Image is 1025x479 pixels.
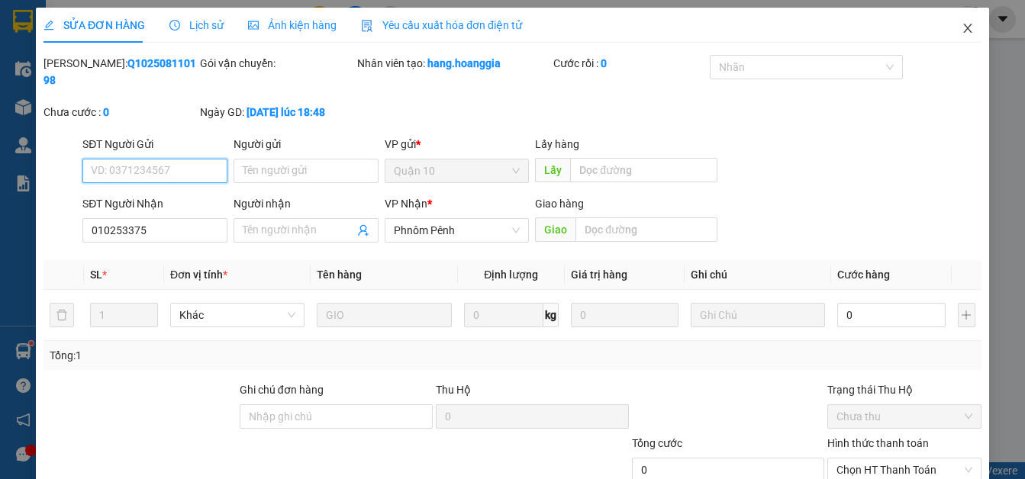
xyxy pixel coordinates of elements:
[179,304,295,326] span: Khác
[103,106,109,118] b: 0
[234,136,379,153] div: Người gửi
[44,20,54,31] span: edit
[169,20,180,31] span: clock-circle
[44,19,145,31] span: SỬA ĐƠN HÀNG
[90,268,102,281] span: SL
[837,268,890,281] span: Cước hàng
[385,136,530,153] div: VP gửi
[240,384,324,396] label: Ghi chú đơn hàng
[535,217,575,242] span: Giao
[317,303,451,327] input: VD: Bàn, Ghế
[691,303,825,327] input: Ghi Chú
[50,347,397,364] div: Tổng: 1
[962,22,974,34] span: close
[836,405,972,428] span: Chưa thu
[248,19,337,31] span: Ảnh kiện hàng
[394,219,521,242] span: Phnôm Pênh
[385,198,427,210] span: VP Nhận
[436,384,471,396] span: Thu Hộ
[170,268,227,281] span: Đơn vị tính
[169,19,224,31] span: Lịch sử
[543,303,559,327] span: kg
[571,268,627,281] span: Giá trị hàng
[571,303,678,327] input: 0
[553,55,707,72] div: Cước rồi :
[361,19,522,31] span: Yêu cầu xuất hóa đơn điện tử
[357,224,369,236] span: user-add
[685,260,831,290] th: Ghi chú
[535,138,579,150] span: Lấy hàng
[827,437,929,449] label: Hình thức thanh toán
[427,57,501,69] b: hang.hoanggia
[601,57,607,69] b: 0
[357,55,550,72] div: Nhân viên tạo:
[827,381,981,398] div: Trạng thái Thu Hộ
[248,20,259,31] span: picture
[632,437,682,449] span: Tổng cước
[82,136,227,153] div: SĐT Người Gửi
[958,303,975,327] button: plus
[535,158,570,182] span: Lấy
[570,158,717,182] input: Dọc đường
[535,198,584,210] span: Giao hàng
[44,55,197,88] div: [PERSON_NAME]:
[575,217,717,242] input: Dọc đường
[82,195,227,212] div: SĐT Người Nhận
[234,195,379,212] div: Người nhận
[44,104,197,121] div: Chưa cước :
[317,268,362,281] span: Tên hàng
[394,159,521,182] span: Quận 10
[946,8,989,50] button: Close
[484,268,538,281] span: Định lượng
[200,104,353,121] div: Ngày GD:
[361,20,373,32] img: icon
[240,404,433,429] input: Ghi chú đơn hàng
[50,303,74,327] button: delete
[247,106,325,118] b: [DATE] lúc 18:48
[200,55,353,72] div: Gói vận chuyển:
